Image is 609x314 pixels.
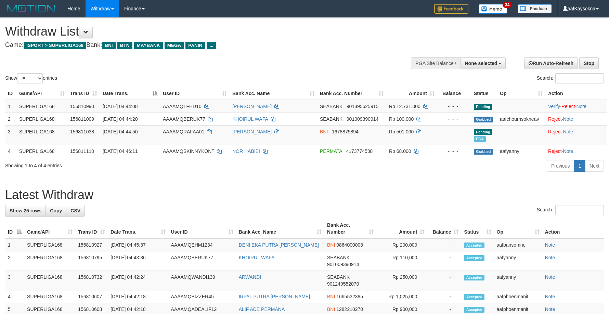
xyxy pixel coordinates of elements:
[474,136,486,142] span: Marked by aafphoenmanit
[471,87,497,100] th: Status
[108,219,168,238] th: Date Trans.: activate to sort column ascending
[494,290,542,303] td: aafphoenmanit
[545,274,555,280] a: Note
[389,129,414,134] span: Rp 501.000
[545,87,607,100] th: Action
[461,57,506,69] button: None selected
[545,242,555,248] a: Note
[163,129,204,134] span: AAAAMQRAFAA01
[232,116,268,122] a: KHOIRUL WAFA
[5,251,24,271] td: 2
[324,219,376,238] th: Bank Acc. Number: activate to sort column ascending
[70,104,94,109] span: 156810990
[117,42,132,49] span: BTN
[75,251,108,271] td: 156810795
[5,3,57,14] img: MOTION_logo.png
[320,104,342,109] span: SEABANK
[427,219,461,238] th: Balance: activate to sort column ascending
[320,129,328,134] span: BNI
[50,208,62,213] span: Copy
[440,128,468,135] div: - - -
[474,129,492,135] span: Pending
[67,87,100,100] th: Trans ID: activate to sort column ascending
[545,125,607,145] td: ·
[24,219,75,238] th: Game/API: activate to sort column ascending
[548,129,562,134] a: Reject
[545,255,555,260] a: Note
[389,116,414,122] span: Rp 100.000
[465,61,497,66] span: None selected
[503,2,512,8] span: 34
[440,103,468,110] div: - - -
[545,306,555,312] a: Note
[545,113,607,125] td: ·
[464,307,484,313] span: Accepted
[497,145,545,157] td: aafyanny
[427,271,461,290] td: -
[317,87,386,100] th: Bank Acc. Number: activate to sort column ascending
[75,271,108,290] td: 156810732
[24,251,75,271] td: SUPERLIGA168
[163,148,215,154] span: AAAAMQSKINNYKONT
[102,42,115,49] span: BNI
[5,205,46,217] a: Show 25 rows
[346,148,373,154] span: Copy 4173774538 to clipboard
[185,42,205,49] span: PANIN
[389,104,420,109] span: Rp 12.731.000
[24,42,86,49] span: ISPORT > SUPERLIGA168
[376,290,427,303] td: Rp 1,025,000
[70,148,94,154] span: 156811110
[464,275,484,280] span: Accepted
[134,42,163,49] span: MAYBANK
[336,242,363,248] span: Copy 0864000008 to clipboard
[168,271,236,290] td: AAAAMQWANDI139
[585,160,604,172] a: Next
[108,251,168,271] td: [DATE] 04:43:36
[5,290,24,303] td: 4
[555,73,604,83] input: Search:
[494,271,542,290] td: aafyanny
[239,255,275,260] a: KHOIRUL WAFA
[239,274,261,280] a: ARWANDI
[24,290,75,303] td: SUPERLIGA168
[5,42,399,49] h4: Game: Bank:
[5,73,57,83] label: Show entries
[376,238,427,251] td: Rp 200,000
[518,4,552,13] img: panduan.png
[376,271,427,290] td: Rp 250,000
[168,238,236,251] td: AAAAMQEHM1234
[537,205,604,215] label: Search:
[524,57,578,69] a: Run Auto-Refresh
[327,255,350,260] span: SEABANK
[66,205,85,217] a: CSV
[163,104,202,109] span: AAAAMQTFHD10
[464,243,484,248] span: Accepted
[440,148,468,155] div: - - -
[5,159,249,169] div: Showing 1 to 4 of 4 entries
[576,104,586,109] a: Note
[555,205,604,215] input: Search:
[542,219,604,238] th: Action
[411,57,460,69] div: PGA Site Balance /
[327,242,335,248] span: BNI
[561,104,575,109] a: Reject
[537,73,604,83] label: Search:
[494,238,542,251] td: aafbansomne
[548,104,560,109] a: Verify
[207,42,216,49] span: ...
[236,219,324,238] th: Bank Acc. Name: activate to sort column ascending
[75,238,108,251] td: 156810927
[108,290,168,303] td: [DATE] 04:42:18
[165,42,184,49] span: MEGA
[5,25,399,38] h1: Withdraw List
[547,160,574,172] a: Previous
[327,294,335,299] span: BNI
[16,125,67,145] td: SUPERLIGA168
[232,129,272,134] a: [PERSON_NAME]
[427,251,461,271] td: -
[479,4,507,14] img: Button%20Memo.svg
[108,271,168,290] td: [DATE] 04:42:24
[24,238,75,251] td: SUPERLIGA168
[5,87,16,100] th: ID
[16,100,67,113] td: SUPERLIGA168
